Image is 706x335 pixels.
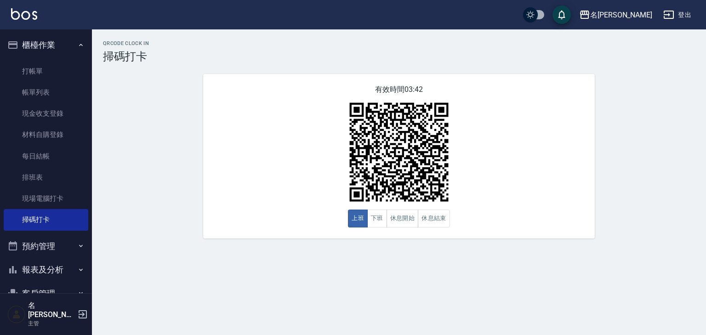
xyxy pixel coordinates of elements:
h2: QRcode Clock In [103,40,695,46]
a: 現金收支登錄 [4,103,88,124]
button: 報表及分析 [4,258,88,282]
button: 下班 [367,210,387,227]
a: 打帳單 [4,61,88,82]
h3: 掃碼打卡 [103,50,695,63]
a: 掃碼打卡 [4,209,88,230]
div: 有效時間 03:42 [203,74,595,238]
h5: 名[PERSON_NAME] [28,301,75,319]
button: 預約管理 [4,234,88,258]
a: 材料自購登錄 [4,124,88,145]
button: 櫃檯作業 [4,33,88,57]
button: 上班 [348,210,368,227]
button: save [552,6,571,24]
a: 每日結帳 [4,146,88,167]
a: 現場電腦打卡 [4,188,88,209]
img: Logo [11,8,37,20]
div: 名[PERSON_NAME] [590,9,652,21]
button: 休息結束 [418,210,450,227]
button: 登出 [660,6,695,23]
button: 客戶管理 [4,282,88,306]
img: Person [7,305,26,324]
p: 主管 [28,319,75,328]
button: 休息開始 [387,210,419,227]
a: 帳單列表 [4,82,88,103]
a: 排班表 [4,167,88,188]
button: 名[PERSON_NAME] [575,6,656,24]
